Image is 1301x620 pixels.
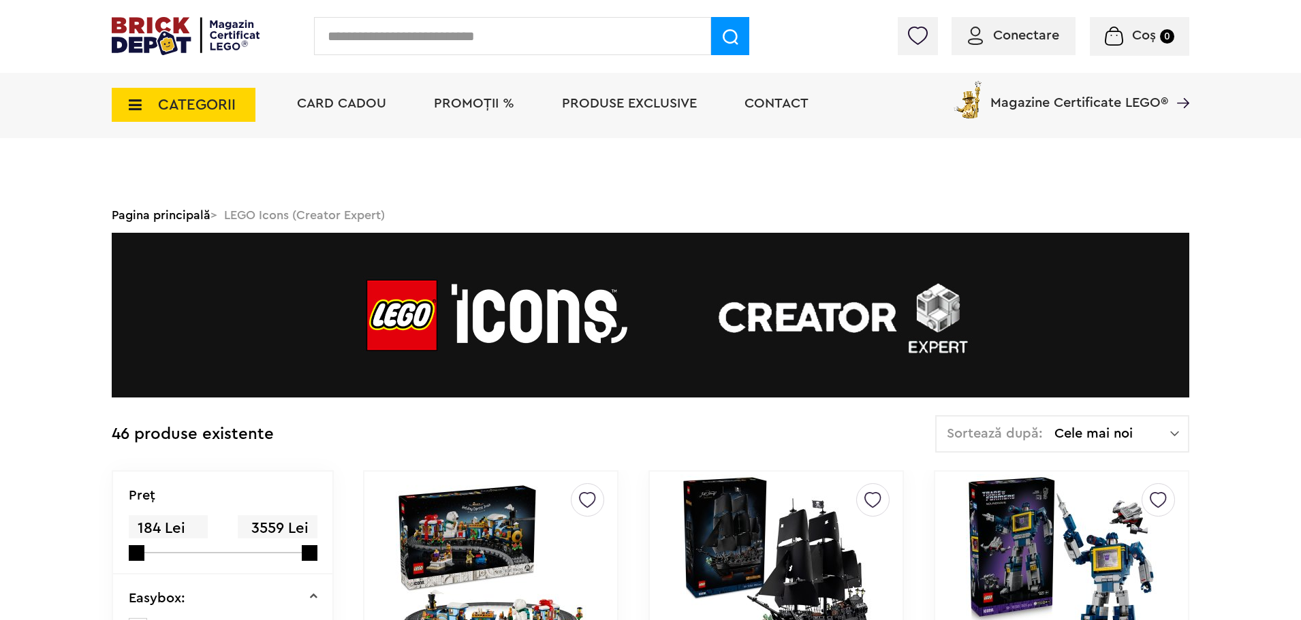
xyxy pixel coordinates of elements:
[129,591,185,605] p: Easybox:
[158,97,236,112] span: CATEGORII
[990,78,1168,110] span: Magazine Certificate LEGO®
[744,97,809,110] a: Contact
[562,97,697,110] a: Produse exclusive
[1132,29,1156,42] span: Coș
[993,29,1059,42] span: Conectare
[1054,427,1170,440] span: Cele mai noi
[112,233,1189,397] img: LEGO Icons (Creator Expert)
[434,97,514,110] a: PROMOȚII %
[112,209,210,221] a: Pagina principală
[129,489,155,502] p: Preţ
[129,515,208,542] span: 184 Lei
[112,415,274,454] div: 46 produse existente
[968,29,1059,42] a: Conectare
[238,515,317,542] span: 3559 Lei
[297,97,386,110] a: Card Cadou
[1160,29,1174,44] small: 0
[1168,78,1189,92] a: Magazine Certificate LEGO®
[947,427,1043,440] span: Sortează după:
[112,197,1189,233] div: > LEGO Icons (Creator Expert)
